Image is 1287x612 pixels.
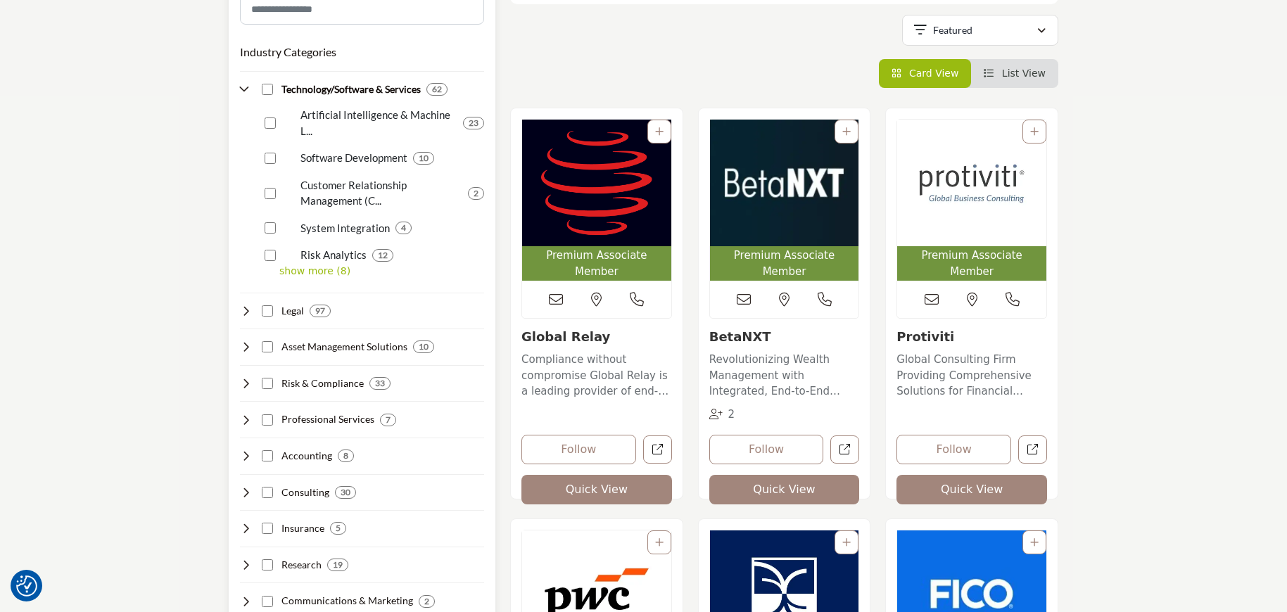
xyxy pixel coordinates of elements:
[521,348,672,400] a: Compliance without compromise Global Relay is a leading provider of end-to-end compliance solutio...
[281,449,332,463] h4: Accounting: Providing financial reporting, auditing, tax, and advisory services to securities ind...
[338,450,354,462] div: 8 Results For Accounting
[842,537,851,548] a: Add To List
[336,523,341,533] b: 5
[369,377,391,390] div: 33 Results For Risk & Compliance
[372,249,393,262] div: 12 Results For Risk Analytics
[709,329,860,345] h3: BetaNXT
[333,560,343,570] b: 19
[378,250,388,260] b: 12
[419,342,429,352] b: 10
[933,23,972,37] p: Featured
[281,340,407,354] h4: Asset Management Solutions: Offering investment strategies, portfolio management, and performance...
[300,107,457,139] p: Artificial Intelligence & Machine Learning: Developing AI and machine learning applications for t...
[474,189,478,198] b: 2
[522,120,671,281] a: Open Listing in new tab
[300,150,407,166] p: Software Development: Developing custom software solutions for securities industry firms.
[262,378,273,389] input: Select Risk & Compliance checkbox
[709,475,860,504] button: Quick View
[281,558,322,572] h4: Research: Conducting market, financial, economic, and industry research for securities industry p...
[262,84,273,95] input: Select Technology/Software & Services checkbox
[971,59,1058,88] li: List View
[265,250,276,261] input: Select Risk Analytics checkbox
[655,126,664,137] a: Add To List
[902,15,1058,46] button: Featured
[341,487,350,497] b: 30
[419,595,435,608] div: 2 Results For Communications & Marketing
[395,222,412,234] div: 4 Results For System Integration
[281,412,374,426] h4: Professional Services: Delivering staffing, training, and outsourcing services to support securit...
[262,559,273,570] input: Select Research checkbox
[879,59,972,88] li: Card View
[709,352,860,400] p: Revolutionizing Wealth Management with Integrated, End-to-End Solutions Situated at the forefront...
[419,153,429,163] b: 10
[16,575,37,597] img: Revisit consent button
[281,485,329,499] h4: Consulting: Providing strategic, operational, and technical consulting services to securities ind...
[315,306,325,316] b: 97
[896,475,1047,504] button: Quick View
[281,304,304,318] h4: Legal: Providing legal advice, compliance support, and litigation services to securities industry...
[424,597,429,606] b: 2
[300,177,462,209] p: Customer Relationship Management (CRM): Providing CRM software to manage client relationships in ...
[1030,537,1039,548] a: Add To List
[469,118,478,128] b: 23
[468,187,484,200] div: 2 Results For Customer Relationship Management (CRM)
[380,414,396,426] div: 7 Results For Professional Services
[262,523,273,534] input: Select Insurance checkbox
[330,522,346,535] div: 5 Results For Insurance
[525,248,668,279] span: Premium Associate Member
[896,435,1011,464] button: Follow
[413,152,434,165] div: 10 Results For Software Development
[713,248,856,279] span: Premium Associate Member
[1002,68,1046,79] span: List View
[897,120,1046,246] img: Protiviti
[521,435,636,464] button: Follow
[279,264,484,279] p: show more (8)
[521,329,672,345] h3: Global Relay
[909,68,958,79] span: Card View
[900,248,1044,279] span: Premium Associate Member
[842,126,851,137] a: Add To List
[16,575,37,597] button: Consent Preferences
[335,486,356,499] div: 30 Results For Consulting
[262,341,273,352] input: Select Asset Management Solutions checkbox
[896,348,1047,400] a: Global Consulting Firm Providing Comprehensive Solutions for Financial Institutions Protiviti pro...
[728,408,735,421] span: 2
[262,414,273,426] input: Select Professional Services checkbox
[896,329,954,344] a: Protiviti
[522,120,671,246] img: Global Relay
[830,435,859,464] a: Open betanxt in new tab
[521,352,672,400] p: Compliance without compromise Global Relay is a leading provider of end-to-end compliance solutio...
[375,378,385,388] b: 33
[710,120,859,246] img: BetaNXT
[643,435,672,464] a: Open global-relay in new tab
[262,596,273,607] input: Select Communications & Marketing checkbox
[262,450,273,461] input: Select Accounting checkbox
[265,153,276,164] input: Select Software Development checkbox
[281,594,413,608] h4: Communications & Marketing: Delivering marketing, public relations, and investor relations servic...
[521,475,672,504] button: Quick View
[262,487,273,498] input: Select Consulting checkbox
[413,340,434,353] div: 10 Results For Asset Management Solutions
[655,537,664,548] a: Add To List
[463,117,484,129] div: 23 Results For Artificial Intelligence & Machine Learning
[265,188,276,199] input: Select Customer Relationship Management (CRM) checkbox
[1018,435,1047,464] a: Open protiviti in new tab
[709,435,824,464] button: Follow
[310,305,331,317] div: 97 Results For Legal
[281,82,421,96] h4: Technology/Software & Services: Developing and implementing technology solutions to support secur...
[281,376,364,390] h4: Risk & Compliance: Helping securities industry firms manage risk, ensure compliance, and prevent ...
[240,44,336,60] button: Industry Categories
[896,352,1047,400] p: Global Consulting Firm Providing Comprehensive Solutions for Financial Institutions Protiviti pro...
[401,223,406,233] b: 4
[1030,126,1039,137] a: Add To List
[265,117,276,129] input: Select Artificial Intelligence & Machine Learning checkbox
[709,407,735,423] div: Followers
[896,329,1047,345] h3: Protiviti
[984,68,1046,79] a: View List
[300,247,367,263] p: Risk Analytics: Providing risk analytics tools and solutions for the securities industry.
[897,120,1046,281] a: Open Listing in new tab
[265,222,276,234] input: Select System Integration checkbox
[300,220,390,236] p: System Integration: Integrating various technology systems and applications for securities indust...
[426,83,448,96] div: 62 Results For Technology/Software & Services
